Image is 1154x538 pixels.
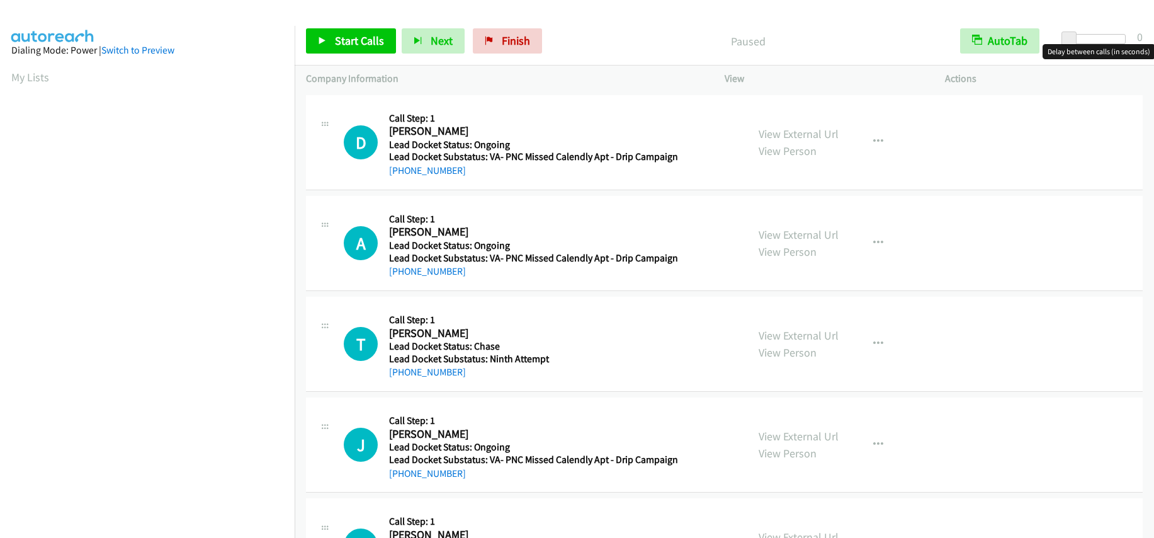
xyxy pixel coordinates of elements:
h1: A [344,226,378,260]
a: View External Url [759,227,839,242]
a: View Person [759,244,817,259]
div: The call is yet to be attempted [344,125,378,159]
h2: [PERSON_NAME] [389,427,674,442]
span: Start Calls [335,33,384,48]
h5: Lead Docket Substatus: VA- PNC Missed Calendly Apt - Drip Campaign [389,454,678,466]
a: [PHONE_NUMBER] [389,265,466,277]
h5: Lead Docket Status: Chase [389,340,674,353]
h1: D [344,125,378,159]
a: My Lists [11,70,49,84]
h5: Lead Docket Substatus: Ninth Attempt [389,353,674,365]
div: The call is yet to be attempted [344,428,378,462]
button: Next [402,28,465,54]
h5: Lead Docket Substatus: VA- PNC Missed Calendly Apt - Drip Campaign [389,252,678,265]
a: View External Url [759,127,839,141]
a: View Person [759,345,817,360]
h2: [PERSON_NAME] [389,225,674,239]
div: 0 [1137,28,1143,45]
h1: T [344,327,378,361]
h5: Lead Docket Status: Ongoing [389,139,678,151]
button: AutoTab [960,28,1039,54]
span: Finish [502,33,530,48]
a: [PHONE_NUMBER] [389,164,466,176]
h5: Call Step: 1 [389,515,674,528]
a: View External Url [759,328,839,343]
a: View External Url [759,429,839,444]
a: Start Calls [306,28,396,54]
a: Finish [473,28,542,54]
h5: Lead Docket Substatus: VA- PNC Missed Calendly Apt - Drip Campaign [389,151,678,163]
h2: [PERSON_NAME] [389,326,674,341]
p: Actions [945,71,1143,86]
a: [PHONE_NUMBER] [389,366,466,378]
h1: J [344,428,378,462]
div: Dialing Mode: Power | [11,43,283,58]
p: Company Information [306,71,702,86]
a: View Person [759,446,817,461]
h5: Call Step: 1 [389,415,678,427]
h5: Lead Docket Status: Ongoing [389,239,678,252]
a: Switch to Preview [101,44,174,56]
p: View [725,71,922,86]
h5: Call Step: 1 [389,213,678,226]
h5: Call Step: 1 [389,314,674,326]
a: View Person [759,144,817,158]
a: [PHONE_NUMBER] [389,467,466,479]
h5: Lead Docket Status: Ongoing [389,441,678,454]
span: Next [431,33,453,48]
div: The call is yet to be attempted [344,327,378,361]
h5: Call Step: 1 [389,112,678,125]
p: Paused [559,33,937,50]
h2: [PERSON_NAME] [389,124,674,139]
div: The call is yet to be attempted [344,226,378,260]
